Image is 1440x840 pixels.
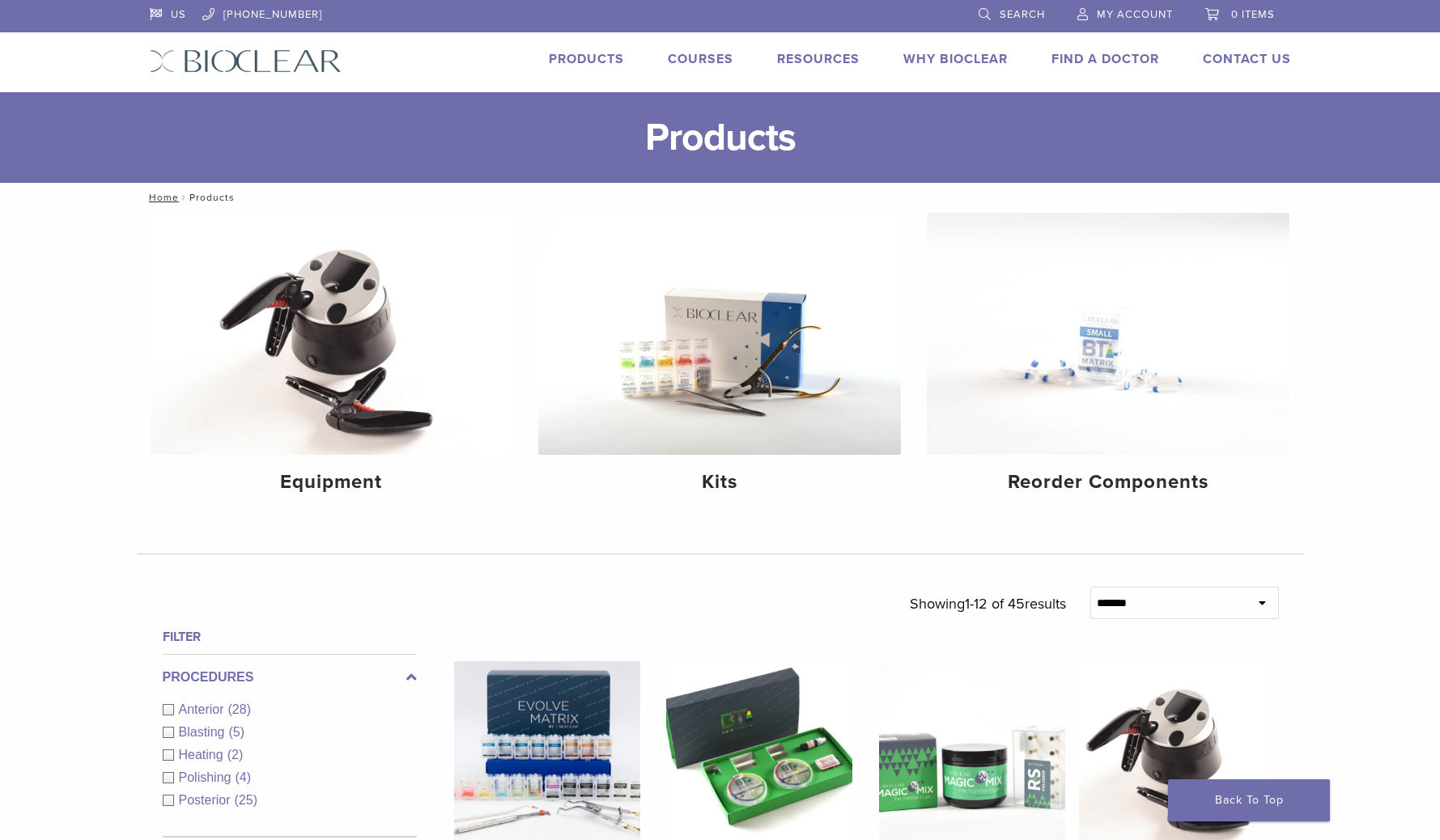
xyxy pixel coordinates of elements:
[538,213,901,455] img: Kits
[538,213,901,507] a: Kits
[227,748,244,762] span: (2)
[927,213,1289,455] img: Reorder Components
[927,213,1289,507] a: Reorder Components
[235,770,251,784] span: (4)
[179,748,227,762] span: Heating
[179,725,229,739] span: Blasting
[179,193,189,202] span: /
[1097,8,1173,21] span: My Account
[1000,8,1045,21] span: Search
[903,51,1008,67] a: Why Bioclear
[228,702,251,716] span: (28)
[179,793,235,807] span: Posterior
[551,468,888,497] h4: Kits
[1051,51,1159,67] a: Find A Doctor
[179,702,228,716] span: Anterior
[940,468,1276,497] h4: Reorder Components
[144,192,179,203] a: Home
[549,51,624,67] a: Products
[228,725,244,739] span: (5)
[1231,8,1275,21] span: 0 items
[151,213,513,455] img: Equipment
[164,468,500,497] h4: Equipment
[150,49,342,73] img: Bioclear
[965,595,1025,613] span: 1-12 of 45
[163,627,417,647] h4: Filter
[138,183,1303,212] nav: Products
[777,51,860,67] a: Resources
[1203,51,1291,67] a: Contact Us
[163,668,417,687] label: Procedures
[151,213,513,507] a: Equipment
[1168,779,1330,821] a: Back To Top
[179,770,236,784] span: Polishing
[910,587,1066,621] p: Showing results
[235,793,257,807] span: (25)
[668,51,733,67] a: Courses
